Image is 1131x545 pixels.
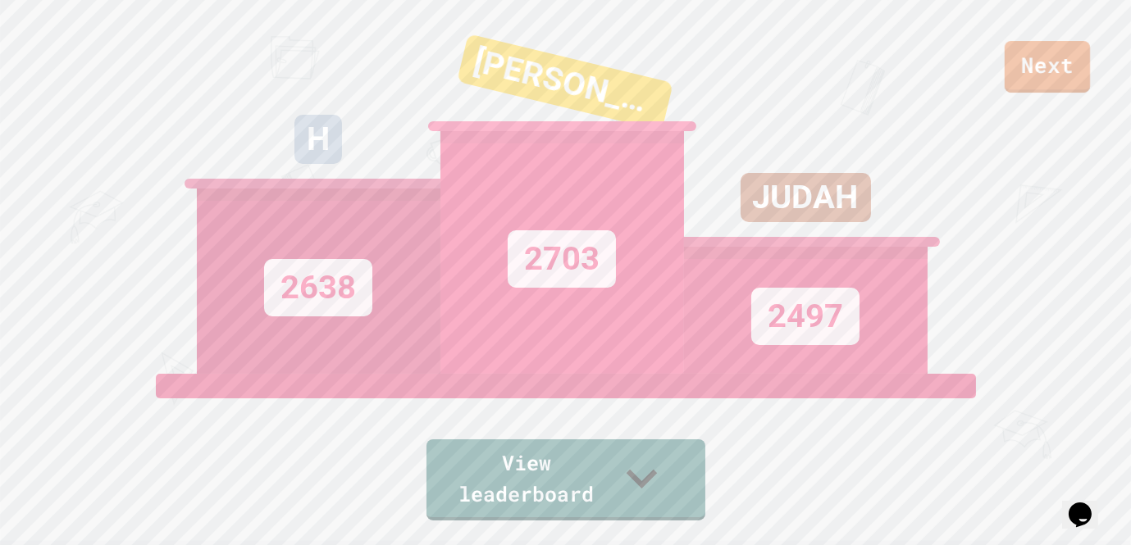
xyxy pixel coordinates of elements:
[264,259,372,316] div: 2638
[741,173,871,222] div: JUDAH
[426,439,705,520] a: View leaderboard
[1062,479,1115,529] iframe: chat widget
[294,115,342,164] div: H
[751,288,860,345] div: 2497
[457,34,673,131] div: [PERSON_NAME]
[508,230,616,288] div: 2703
[1005,41,1090,93] a: Next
